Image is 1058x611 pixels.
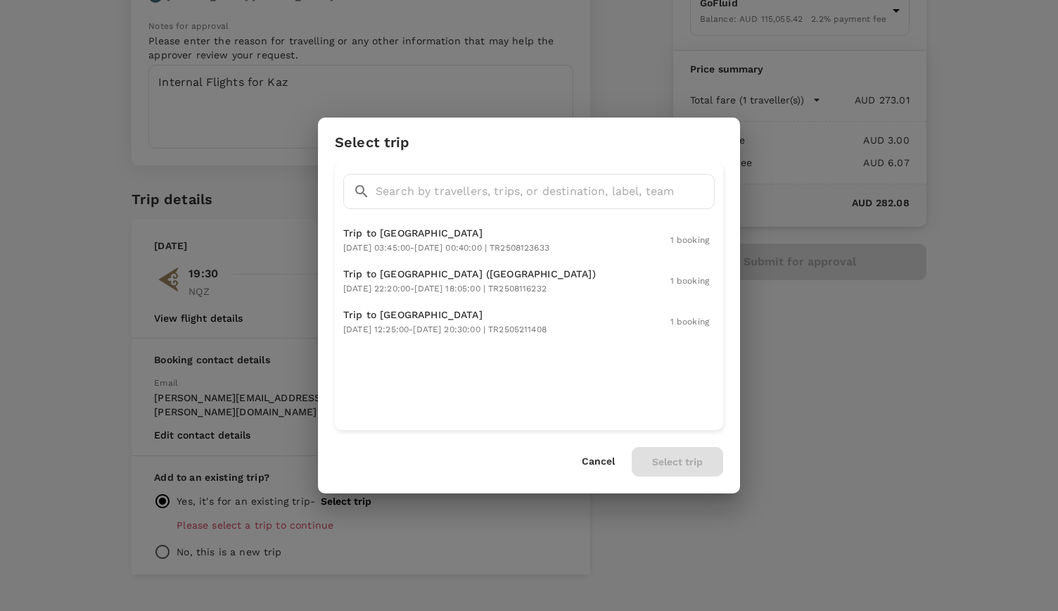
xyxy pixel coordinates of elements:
p: 1 booking [670,234,709,248]
span: [DATE] 03:45:00 - [DATE] 00:40:00 | TR2508123633 [343,243,549,253]
h3: Select trip [335,134,410,151]
p: 1 booking [670,275,709,289]
span: [DATE] 22:20:00 - [DATE] 18:05:00 | TR2508116232 [343,284,547,294]
button: Cancel [582,456,615,467]
input: Search by travellers, trips, or destination, label, team [376,174,715,209]
p: Trip to [GEOGRAPHIC_DATA] ([GEOGRAPHIC_DATA]) [343,267,596,281]
p: Trip to [GEOGRAPHIC_DATA] [343,308,547,322]
p: Trip to [GEOGRAPHIC_DATA] [343,226,549,240]
span: [DATE] 12:25:00 - [DATE] 20:30:00 | TR2505211408 [343,325,547,334]
p: 1 booking [670,315,709,329]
